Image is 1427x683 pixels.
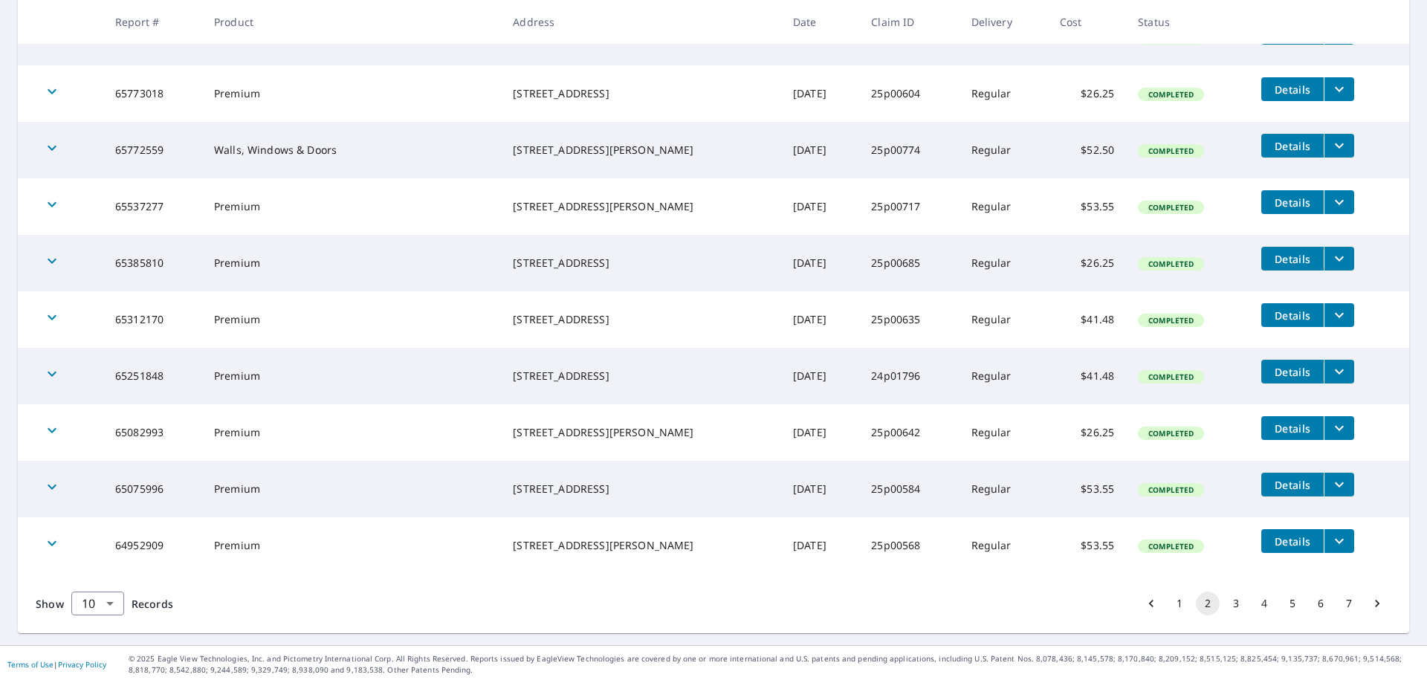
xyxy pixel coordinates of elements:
[859,178,959,235] td: 25p00717
[103,122,202,178] td: 65772559
[781,235,859,291] td: [DATE]
[960,291,1048,348] td: Regular
[781,122,859,178] td: [DATE]
[1324,190,1354,214] button: filesDropdownBtn-65537277
[859,461,959,517] td: 25p00584
[1048,122,1126,178] td: $52.50
[7,660,106,669] p: |
[1261,360,1324,383] button: detailsBtn-65251848
[1048,348,1126,404] td: $41.48
[859,122,959,178] td: 25p00774
[1048,404,1126,461] td: $26.25
[1261,473,1324,496] button: detailsBtn-65075996
[513,369,769,383] div: [STREET_ADDRESS]
[103,235,202,291] td: 65385810
[1139,202,1203,213] span: Completed
[1252,592,1276,615] button: Go to page 4
[1139,541,1203,551] span: Completed
[1270,139,1315,153] span: Details
[202,65,501,122] td: Premium
[513,86,769,101] div: [STREET_ADDRESS]
[960,122,1048,178] td: Regular
[1270,534,1315,548] span: Details
[103,517,202,574] td: 64952909
[1048,461,1126,517] td: $53.55
[132,597,173,611] span: Records
[513,312,769,327] div: [STREET_ADDRESS]
[1324,77,1354,101] button: filesDropdownBtn-65773018
[36,597,64,611] span: Show
[58,659,106,670] a: Privacy Policy
[1261,416,1324,440] button: detailsBtn-65082993
[513,256,769,271] div: [STREET_ADDRESS]
[202,348,501,404] td: Premium
[7,659,54,670] a: Terms of Use
[781,348,859,404] td: [DATE]
[202,235,501,291] td: Premium
[1270,195,1315,210] span: Details
[1139,428,1203,438] span: Completed
[781,461,859,517] td: [DATE]
[1261,303,1324,327] button: detailsBtn-65312170
[960,178,1048,235] td: Regular
[1281,592,1304,615] button: Go to page 5
[513,199,769,214] div: [STREET_ADDRESS][PERSON_NAME]
[1224,592,1248,615] button: Go to page 3
[202,178,501,235] td: Premium
[859,404,959,461] td: 25p00642
[781,517,859,574] td: [DATE]
[1261,134,1324,158] button: detailsBtn-65772559
[1139,89,1203,100] span: Completed
[1139,485,1203,495] span: Completed
[1261,77,1324,101] button: detailsBtn-65773018
[103,461,202,517] td: 65075996
[202,461,501,517] td: Premium
[202,404,501,461] td: Premium
[1324,416,1354,440] button: filesDropdownBtn-65082993
[1324,134,1354,158] button: filesDropdownBtn-65772559
[103,291,202,348] td: 65312170
[781,178,859,235] td: [DATE]
[1048,517,1126,574] td: $53.55
[1048,65,1126,122] td: $26.25
[859,291,959,348] td: 25p00635
[1270,82,1315,97] span: Details
[1270,308,1315,323] span: Details
[859,517,959,574] td: 25p00568
[960,461,1048,517] td: Regular
[1324,360,1354,383] button: filesDropdownBtn-65251848
[1270,421,1315,436] span: Details
[1137,592,1391,615] nav: pagination navigation
[1168,592,1191,615] button: Go to page 1
[1324,247,1354,271] button: filesDropdownBtn-65385810
[1270,252,1315,266] span: Details
[960,404,1048,461] td: Regular
[1196,592,1220,615] button: page 2
[1048,235,1126,291] td: $26.25
[859,65,959,122] td: 25p00604
[960,235,1048,291] td: Regular
[202,291,501,348] td: Premium
[513,538,769,553] div: [STREET_ADDRESS][PERSON_NAME]
[103,178,202,235] td: 65537277
[960,348,1048,404] td: Regular
[1139,259,1203,269] span: Completed
[1139,592,1163,615] button: Go to previous page
[513,143,769,158] div: [STREET_ADDRESS][PERSON_NAME]
[1324,529,1354,553] button: filesDropdownBtn-64952909
[781,404,859,461] td: [DATE]
[1324,473,1354,496] button: filesDropdownBtn-65075996
[1261,247,1324,271] button: detailsBtn-65385810
[781,291,859,348] td: [DATE]
[513,425,769,440] div: [STREET_ADDRESS][PERSON_NAME]
[1139,315,1203,326] span: Completed
[1324,303,1354,327] button: filesDropdownBtn-65312170
[71,592,124,615] div: Show 10 records
[960,65,1048,122] td: Regular
[1365,592,1389,615] button: Go to next page
[859,235,959,291] td: 25p00685
[859,348,959,404] td: 24p01796
[71,583,124,624] div: 10
[1337,592,1361,615] button: Go to page 7
[781,65,859,122] td: [DATE]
